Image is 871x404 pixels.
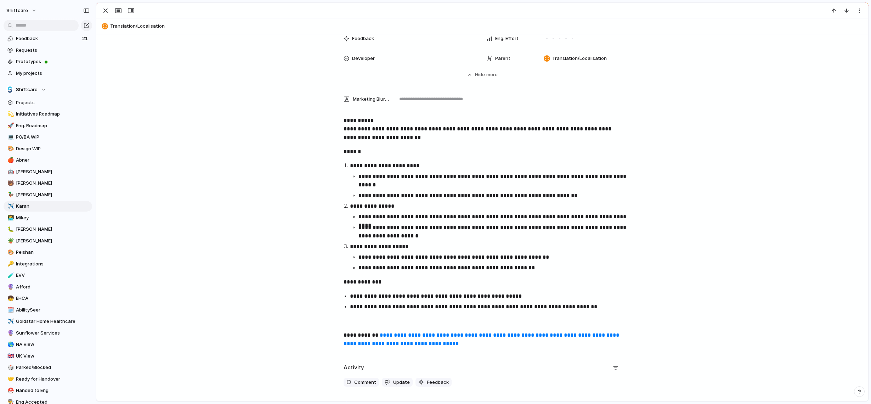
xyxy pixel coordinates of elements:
a: 🗓️AbilitySeer [4,305,92,315]
div: 🎨 [7,248,12,257]
span: Developer [352,55,375,62]
div: 🔑 [7,260,12,268]
a: 🧒EHCA [4,293,92,304]
span: Eng. Effort [495,35,519,42]
span: more [486,71,498,78]
span: Abner [16,157,90,164]
div: ✈️ [7,318,12,326]
button: 👨‍💻 [6,214,13,221]
div: 🍎Abner [4,155,92,165]
span: Goldstar Home Healthcare [16,318,90,325]
div: 💫 [7,110,12,118]
div: 🍎 [7,156,12,164]
a: 🐻[PERSON_NAME] [4,178,92,189]
span: [PERSON_NAME] [16,237,90,245]
div: 🐻 [7,179,12,187]
a: Requests [4,45,92,56]
a: 🌎NA View [4,339,92,350]
span: Shiftcare [16,86,38,93]
div: ⛑️ [7,387,12,395]
a: 🔮Sunflower Services [4,328,92,338]
button: 🐻 [6,180,13,187]
button: 🧒 [6,295,13,302]
button: 🦆 [6,191,13,198]
button: 🗓️ [6,307,13,314]
span: Peishan [16,249,90,256]
span: Parent [495,55,510,62]
button: 🎨 [6,249,13,256]
button: ✈️ [6,318,13,325]
a: 🐛[PERSON_NAME] [4,224,92,235]
a: 🦆[PERSON_NAME] [4,190,92,200]
a: 🪴[PERSON_NAME] [4,236,92,246]
div: ✈️ [7,202,12,211]
span: EVV [16,272,90,279]
a: 🎨Peishan [4,247,92,258]
div: 🇬🇧 [7,352,12,360]
span: Update [393,379,410,386]
a: ✈️Karan [4,201,92,212]
span: [PERSON_NAME] [16,226,90,233]
button: 🇬🇧 [6,353,13,360]
div: 🐛 [7,225,12,234]
div: 💫Initiatives Roadmap [4,109,92,119]
button: ⛑️ [6,387,13,394]
div: 💻 [7,133,12,141]
button: 🔮 [6,284,13,291]
div: 🦆 [7,191,12,199]
div: 🎨Design WIP [4,144,92,154]
span: Handed to Eng. [16,387,90,394]
span: Sunflower Services [16,330,90,337]
div: 🔮 [7,283,12,291]
span: [PERSON_NAME] [16,168,90,175]
button: 🤝 [6,376,13,383]
span: Feedback [16,35,80,42]
div: 👨‍💻Mikey [4,213,92,223]
button: 💻 [6,134,13,141]
span: 21 [82,35,89,42]
button: Translation/Localisation [100,21,865,32]
a: ⛑️Handed to Eng. [4,385,92,396]
span: [PERSON_NAME] [16,180,90,187]
button: 🎨 [6,145,13,152]
div: 🤝 [7,375,12,383]
a: 🔮Afford [4,282,92,292]
span: Karan [16,203,90,210]
button: shiftcare [3,5,40,16]
div: 🚀 [7,122,12,130]
span: Initiatives Roadmap [16,111,90,118]
a: 🎲Parked/Blocked [4,362,92,373]
a: 🇬🇧UK View [4,351,92,361]
span: Eng. Roadmap [16,122,90,129]
button: Feedback [415,378,452,387]
button: 💫 [6,111,13,118]
div: 🌎 [7,341,12,349]
div: 🚀Eng. Roadmap [4,120,92,131]
span: Projects [16,99,90,106]
span: Design WIP [16,145,90,152]
button: 🐛 [6,226,13,233]
span: AbilitySeer [16,307,90,314]
div: 🧒 [7,294,12,303]
div: 👨‍💻 [7,214,12,222]
div: 🗓️ [7,306,12,314]
button: 🍎 [6,157,13,164]
button: 🌎 [6,341,13,348]
span: UK View [16,353,90,360]
a: 🔑Integrations [4,259,92,269]
a: 💻PO/BA WIP [4,132,92,142]
button: Comment [344,378,379,387]
span: Afford [16,284,90,291]
span: NA View [16,341,90,348]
